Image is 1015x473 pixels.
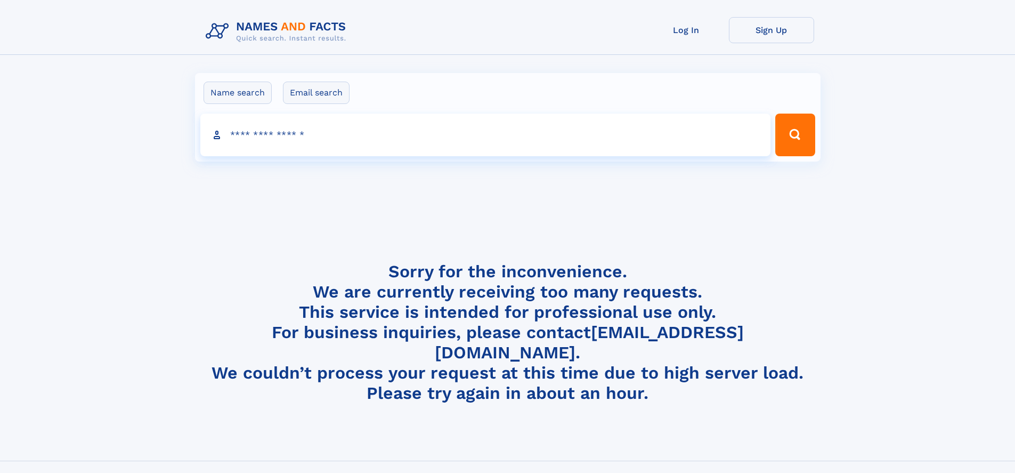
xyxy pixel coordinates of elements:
[200,114,771,156] input: search input
[204,82,272,104] label: Name search
[283,82,350,104] label: Email search
[435,322,744,363] a: [EMAIL_ADDRESS][DOMAIN_NAME]
[201,261,814,404] h4: Sorry for the inconvenience. We are currently receiving too many requests. This service is intend...
[644,17,729,43] a: Log In
[729,17,814,43] a: Sign Up
[775,114,815,156] button: Search Button
[201,17,355,46] img: Logo Names and Facts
